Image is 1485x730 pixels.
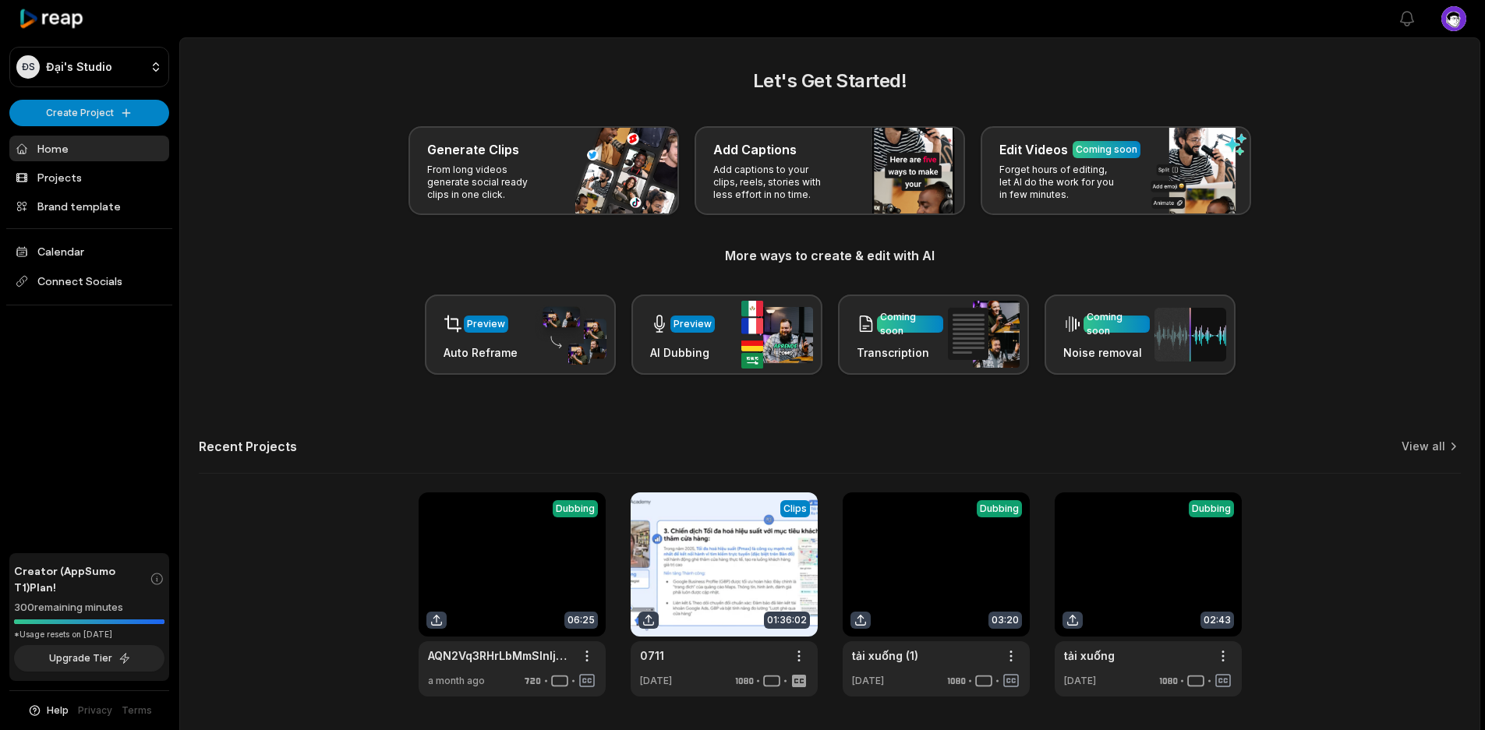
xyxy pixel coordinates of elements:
[9,164,169,190] a: Projects
[741,301,813,369] img: ai_dubbing.png
[199,439,297,454] h2: Recent Projects
[999,140,1068,159] h3: Edit Videos
[650,344,715,361] h3: AI Dubbing
[999,164,1120,201] p: Forget hours of editing, let AI do the work for you in few minutes.
[9,136,169,161] a: Home
[1087,310,1147,338] div: Coming soon
[14,629,164,640] div: *Usage resets on [DATE]
[948,301,1020,368] img: transcription.png
[27,704,69,718] button: Help
[427,140,519,159] h3: Generate Clips
[713,164,834,201] p: Add captions to your clips, reels, stories with less effort in no time.
[46,60,112,74] p: Đại's Studio
[427,164,548,201] p: From long videos generate social ready clips in one click.
[880,310,940,338] div: Coming soon
[14,645,164,672] button: Upgrade Tier
[467,317,505,331] div: Preview
[535,305,606,365] img: auto_reframe.png
[713,140,797,159] h3: Add Captions
[428,647,571,664] a: AQN2Vq3RHrLbMmSlnljA8uxeKzr297ari6cpHYKtcj9aI637k3zocB1Jp14NdlRCimkOt37EZEE348GmY5wdNaUQpAEaSI3VX...
[1076,143,1137,157] div: Coming soon
[9,238,169,264] a: Calendar
[14,562,150,595] span: Creator (AppSumo T1) Plan!
[14,600,164,615] div: 300 remaining minutes
[199,67,1461,95] h2: Let's Get Started!
[1402,439,1445,454] a: View all
[1154,308,1226,361] img: noise_removal.png
[852,647,918,664] a: tải xuống (1)
[122,704,152,718] a: Terms
[444,344,518,361] h3: Auto Reframe
[47,704,69,718] span: Help
[9,193,169,219] a: Brand template
[16,55,40,79] div: ĐS
[1063,344,1150,361] h3: Noise removal
[674,317,712,331] div: Preview
[1064,647,1115,664] a: tải xuống
[640,647,664,664] a: 0711
[9,100,169,126] button: Create Project
[78,704,112,718] a: Privacy
[9,267,169,295] span: Connect Socials
[199,246,1461,265] h3: More ways to create & edit with AI
[857,344,943,361] h3: Transcription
